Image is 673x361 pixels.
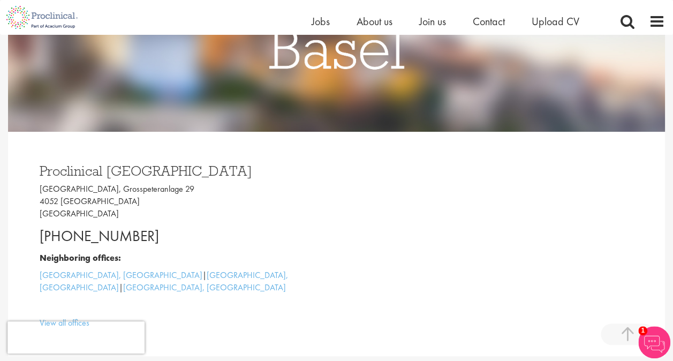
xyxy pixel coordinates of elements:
[40,252,121,264] b: Neighboring offices:
[419,14,446,28] a: Join us
[40,269,329,294] p: | |
[40,164,329,178] h3: Proclinical [GEOGRAPHIC_DATA]
[7,321,145,354] iframe: reCAPTCHA
[40,225,329,247] p: [PHONE_NUMBER]
[532,14,579,28] a: Upload CV
[473,14,505,28] a: Contact
[357,14,392,28] a: About us
[40,269,202,281] a: [GEOGRAPHIC_DATA], [GEOGRAPHIC_DATA]
[312,14,330,28] a: Jobs
[638,326,670,358] img: Chatbot
[123,282,286,293] a: [GEOGRAPHIC_DATA], [GEOGRAPHIC_DATA]
[40,183,329,220] p: [GEOGRAPHIC_DATA], Grosspeteranlage 29 4052 [GEOGRAPHIC_DATA] [GEOGRAPHIC_DATA]
[638,326,647,335] span: 1
[40,317,89,328] a: View all offices
[40,269,288,293] a: [GEOGRAPHIC_DATA], [GEOGRAPHIC_DATA]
